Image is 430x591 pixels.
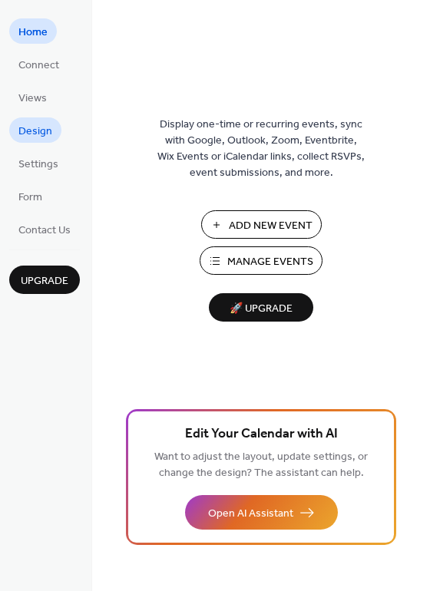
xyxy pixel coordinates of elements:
span: Display one-time or recurring events, sync with Google, Outlook, Zoom, Eventbrite, Wix Events or ... [157,117,365,181]
span: Contact Us [18,223,71,239]
button: Add New Event [201,210,322,239]
a: Design [9,117,61,143]
a: Views [9,84,56,110]
a: Connect [9,51,68,77]
span: 🚀 Upgrade [218,299,304,319]
span: Connect [18,58,59,74]
span: Open AI Assistant [208,506,293,522]
span: Edit Your Calendar with AI [185,424,338,445]
button: Open AI Assistant [185,495,338,530]
a: Settings [9,150,68,176]
span: Upgrade [21,273,68,289]
span: Home [18,25,48,41]
span: Form [18,190,42,206]
a: Contact Us [9,216,80,242]
span: Views [18,91,47,107]
span: Manage Events [227,254,313,270]
button: 🚀 Upgrade [209,293,313,322]
span: Settings [18,157,58,173]
a: Home [9,18,57,44]
span: Want to adjust the layout, update settings, or change the design? The assistant can help. [154,447,368,484]
span: Design [18,124,52,140]
span: Add New Event [229,218,313,234]
a: Form [9,183,51,209]
button: Upgrade [9,266,80,294]
button: Manage Events [200,246,322,275]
